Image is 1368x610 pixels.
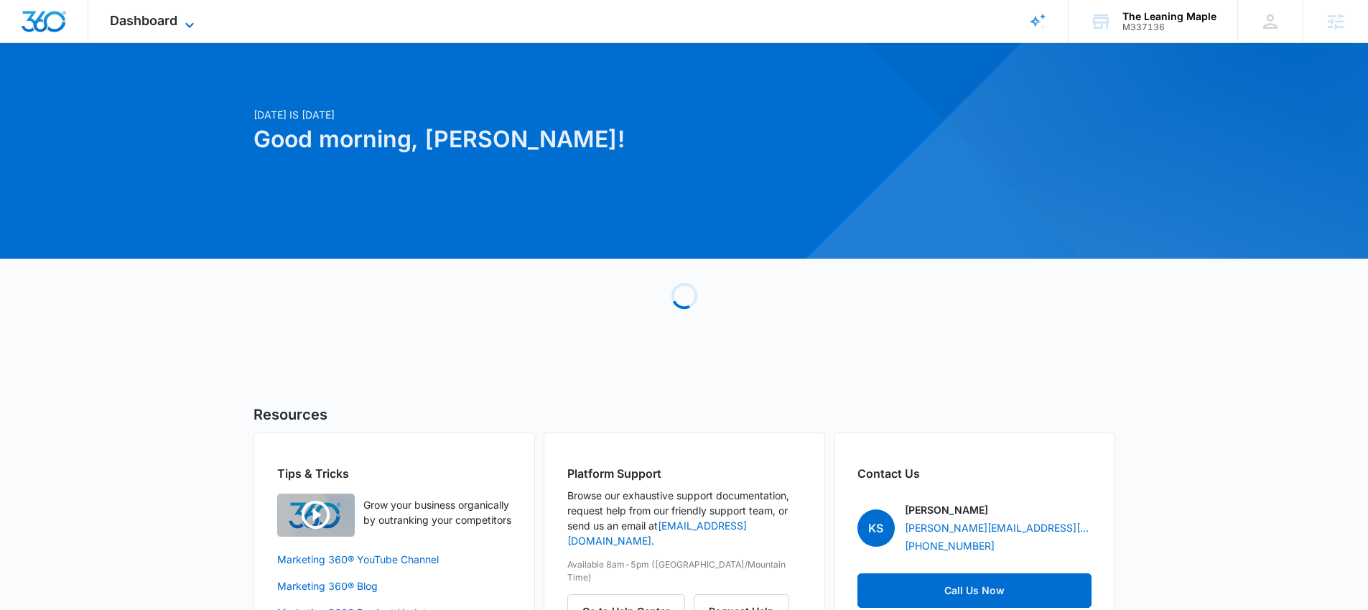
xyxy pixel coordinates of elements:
h2: Platform Support [567,465,801,482]
p: [DATE] is [DATE] [253,107,822,122]
span: Dashboard [110,13,177,28]
span: KS [857,509,895,547]
h2: Tips & Tricks [277,465,511,482]
a: Call Us Now [857,573,1092,608]
p: Available 8am-5pm ([GEOGRAPHIC_DATA]/Mountain Time) [567,558,801,584]
p: Grow your business organically by outranking your competitors [363,497,511,527]
a: [PHONE_NUMBER] [905,538,995,553]
a: Marketing 360® YouTube Channel [277,552,511,567]
a: [PERSON_NAME][EMAIL_ADDRESS][PERSON_NAME][DOMAIN_NAME] [905,520,1092,535]
h2: Contact Us [857,465,1092,482]
img: Quick Overview Video [277,494,355,537]
h1: Good morning, [PERSON_NAME]! [253,122,822,157]
div: account id [1122,22,1216,32]
p: Browse our exhaustive support documentation, request help from our friendly support team, or send... [567,488,801,548]
div: account name [1122,11,1216,22]
p: [PERSON_NAME] [905,502,988,517]
h5: Resources [253,404,1115,425]
a: Marketing 360® Blog [277,578,511,593]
